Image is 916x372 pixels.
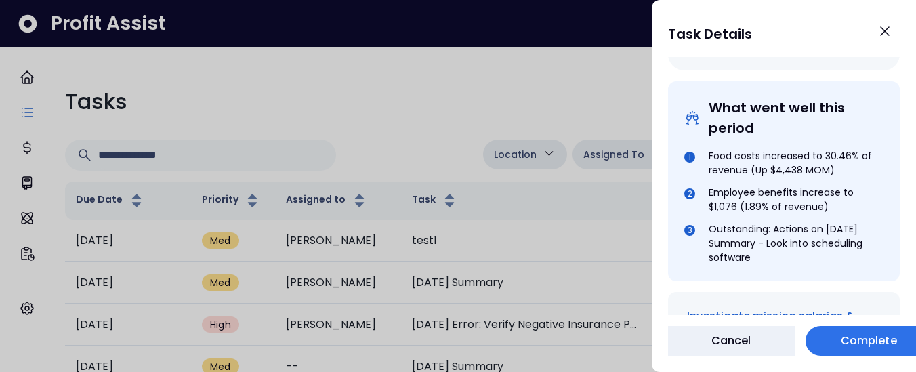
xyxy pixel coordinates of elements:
span: Cancel [711,333,751,349]
button: Close [870,16,900,46]
a: Investigate missing salaries & wages [684,308,883,341]
span: Complete [841,333,897,349]
button: Cancel [668,326,795,356]
div: 2 [684,188,695,199]
div: Food costs increased to 30.46% of revenue (Up $4,438 MOM) [709,149,883,178]
div: What went well this period [709,98,883,138]
h1: Task Details [668,22,752,46]
div: 1 [684,152,695,163]
div: Employee benefits increase to $1,076 (1.89% of revenue) [709,186,883,214]
div: 3 [684,225,695,236]
div: Outstanding: Actions on [DATE] Summary - Look into scheduling software [709,222,883,265]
